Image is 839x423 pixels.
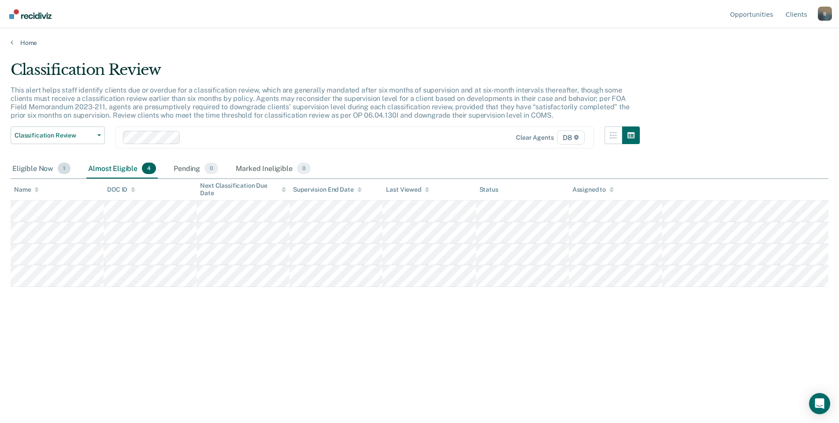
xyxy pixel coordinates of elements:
[58,163,71,174] span: 1
[297,163,311,174] span: 0
[234,159,312,178] div: Marked Ineligible0
[11,159,72,178] div: Eligible Now1
[11,126,105,144] button: Classification Review
[200,182,286,197] div: Next Classification Due Date
[15,132,94,139] span: Classification Review
[818,7,832,21] button: Profile dropdown button
[14,186,39,193] div: Name
[11,86,630,120] p: This alert helps staff identify clients due or overdue for a classification review, which are gen...
[479,186,498,193] div: Status
[11,61,640,86] div: Classification Review
[107,186,135,193] div: DOC ID
[809,393,830,414] div: Open Intercom Messenger
[572,186,614,193] div: Assigned to
[818,7,832,21] div: S
[386,186,429,193] div: Last Viewed
[516,134,553,141] div: Clear agents
[86,159,158,178] div: Almost Eligible4
[557,130,585,145] span: D8
[204,163,218,174] span: 0
[9,9,52,19] img: Recidiviz
[11,39,828,47] a: Home
[293,186,361,193] div: Supervision End Date
[142,163,156,174] span: 4
[172,159,220,178] div: Pending0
